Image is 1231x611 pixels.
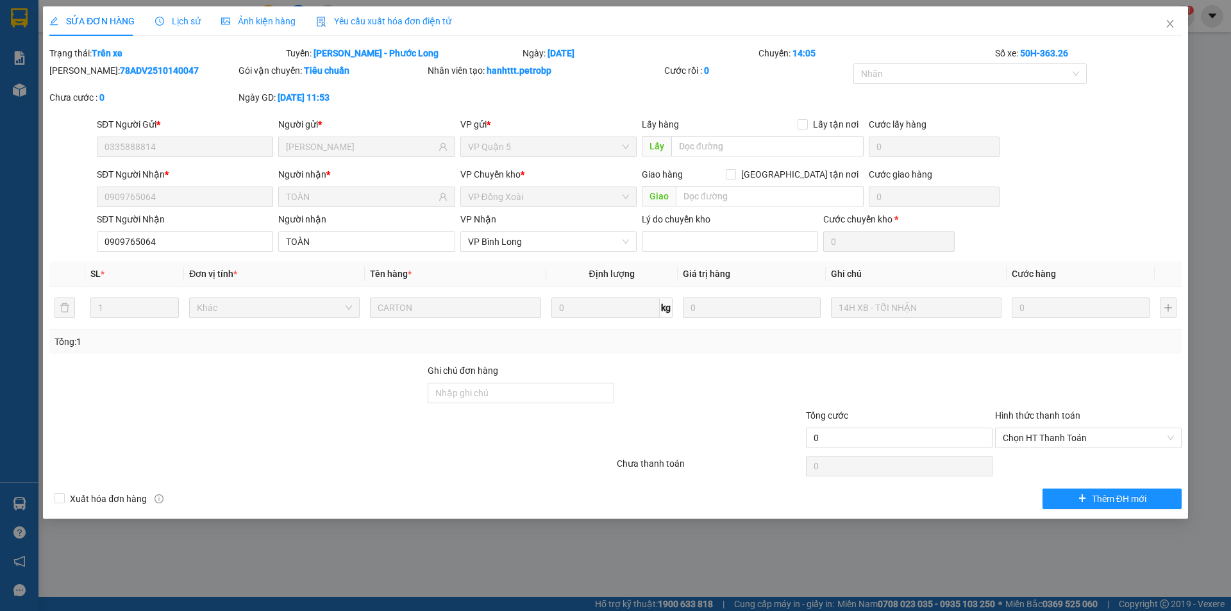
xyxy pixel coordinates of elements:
[792,48,816,58] b: 14:05
[239,63,425,78] div: Gói vận chuyển:
[304,65,349,76] b: Tiêu chuẩn
[660,297,673,318] span: kg
[97,212,273,226] div: SĐT Người Nhận
[314,48,439,58] b: [PERSON_NAME] - Phước Long
[615,456,805,479] div: Chưa thanh toán
[278,167,455,181] div: Người nhận
[994,46,1183,60] div: Số xe:
[155,494,163,503] span: info-circle
[370,269,412,279] span: Tên hàng
[49,90,236,105] div: Chưa cước :
[548,48,574,58] b: [DATE]
[1165,19,1175,29] span: close
[49,63,236,78] div: [PERSON_NAME]:
[995,410,1080,421] label: Hình thức thanh toán
[49,16,135,26] span: SỬA ĐƠN HÀNG
[1152,6,1188,42] button: Close
[869,169,932,180] label: Cước giao hàng
[54,297,75,318] button: delete
[642,119,679,130] span: Lấy hàng
[808,117,864,131] span: Lấy tận nơi
[278,92,330,103] b: [DATE] 11:53
[155,17,164,26] span: clock-circle
[286,140,435,154] input: Tên người gửi
[48,46,285,60] div: Trạng thái:
[806,410,848,421] span: Tổng cước
[285,46,521,60] div: Tuyến:
[370,297,540,318] input: VD: Bàn, Ghế
[65,492,152,506] span: Xuất hóa đơn hàng
[1012,297,1150,318] input: 0
[1092,492,1146,506] span: Thêm ĐH mới
[99,92,105,103] b: 0
[468,187,629,206] span: VP Đồng Xoài
[642,169,683,180] span: Giao hàng
[54,335,475,349] div: Tổng: 1
[671,136,864,156] input: Dọc đường
[189,269,237,279] span: Đơn vị tính
[286,190,435,204] input: Tên người nhận
[278,117,455,131] div: Người gửi
[90,269,101,279] span: SL
[826,262,1007,287] th: Ghi chú
[439,142,448,151] span: user
[642,186,676,206] span: Giao
[221,16,296,26] span: Ảnh kiện hàng
[664,63,851,78] div: Cước rồi :
[736,167,864,181] span: [GEOGRAPHIC_DATA] tận nơi
[831,297,1001,318] input: Ghi Chú
[683,297,821,318] input: 0
[1043,489,1182,509] button: plusThêm ĐH mới
[97,167,273,181] div: SĐT Người Nhận
[428,383,614,403] input: Ghi chú đơn hàng
[869,119,926,130] label: Cước lấy hàng
[704,65,709,76] b: 0
[1003,428,1174,448] span: Chọn HT Thanh Toán
[1160,297,1177,318] button: plus
[120,65,199,76] b: 78ADV2510140047
[869,137,1000,157] input: Cước lấy hàng
[439,192,448,201] span: user
[460,169,521,180] span: VP Chuyển kho
[589,269,635,279] span: Định lượng
[49,17,58,26] span: edit
[197,298,352,317] span: Khác
[239,90,425,105] div: Ngày GD:
[642,136,671,156] span: Lấy
[676,186,864,206] input: Dọc đường
[221,17,230,26] span: picture
[1012,269,1056,279] span: Cước hàng
[92,48,122,58] b: Trên xe
[757,46,994,60] div: Chuyến:
[468,137,629,156] span: VP Quận 5
[642,212,818,226] div: Lý do chuyển kho
[683,269,730,279] span: Giá trị hàng
[97,117,273,131] div: SĐT Người Gửi
[460,212,637,226] div: VP Nhận
[869,187,1000,207] input: Cước giao hàng
[1078,494,1087,504] span: plus
[278,212,455,226] div: Người nhận
[155,16,201,26] span: Lịch sử
[316,17,326,27] img: icon
[487,65,551,76] b: hanhttt.petrobp
[823,212,954,226] div: Cước chuyển kho
[1020,48,1068,58] b: 50H-363.26
[521,46,758,60] div: Ngày:
[468,232,629,251] span: VP Bình Long
[460,117,637,131] div: VP gửi
[428,63,662,78] div: Nhân viên tạo:
[316,16,451,26] span: Yêu cầu xuất hóa đơn điện tử
[428,365,498,376] label: Ghi chú đơn hàng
